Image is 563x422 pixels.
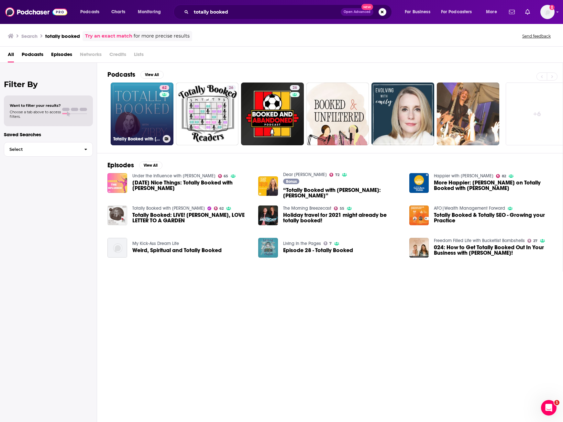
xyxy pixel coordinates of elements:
[10,103,61,108] span: Want to filter your results?
[180,5,398,19] div: Search podcasts, credits, & more...
[437,7,481,17] button: open menu
[4,131,93,138] p: Saved Searches
[341,8,373,16] button: Open AdvancedNew
[434,238,525,243] a: Freedom Filled Life with Bucketlist Bombshells
[286,180,297,183] span: Bonus
[340,207,344,210] span: 55
[283,172,327,177] a: Dear Chelsea
[434,245,552,256] a: 024: How to Get Totally Booked Out In Your Business with Paige Brunton!
[540,5,555,19] img: User Profile
[5,6,67,18] a: Podchaser - Follow, Share and Rate Podcasts
[290,85,300,90] a: 26
[283,187,402,198] a: “Totally Booked with Zibby: Chelsea Handler”
[283,212,402,223] span: Holiday travel for 2021 might already be totally booked!
[21,33,38,39] h3: Search
[132,212,251,223] span: Totally Booked: LIVE! [PERSON_NAME], LOVE LETTER TO A GARDEN
[138,7,161,17] span: Monitoring
[134,32,190,40] span: for more precise results
[224,175,228,178] span: 65
[441,7,472,17] span: For Podcasters
[409,173,429,193] img: More Happier: Gretchen on Totally Booked with Zibby Owens
[258,176,278,196] a: “Totally Booked with Zibby: Chelsea Handler”
[229,85,233,91] span: 26
[8,49,14,62] a: All
[434,173,493,179] a: Happier with Gretchen Rubin
[132,248,222,253] a: Weird, Spiritual and Totally Booked
[434,205,505,211] a: AFO|Wealth Management Forward
[434,180,552,191] a: More Happier: Gretchen on Totally Booked with Zibby Owens
[132,212,251,223] a: Totally Booked: LIVE! Debbie Millman, LOVE LETTER TO A GARDEN
[176,83,239,145] a: 26
[4,80,93,89] h2: Filter By
[258,238,278,258] img: Episode 28 - Totally Booked
[527,239,537,243] a: 27
[134,49,144,62] span: Lists
[218,174,228,178] a: 65
[344,10,370,14] span: Open Advanced
[241,83,304,145] a: 26
[540,5,555,19] button: Show profile menu
[111,7,125,17] span: Charts
[283,248,353,253] a: Episode 28 - Totally Booked
[191,7,341,17] input: Search podcasts, credits, & more...
[132,180,251,191] a: Sunday Nice Things: Totally Booked with Zibby
[45,33,80,39] h3: totally booked
[283,187,402,198] span: “Totally Booked with [PERSON_NAME]: [PERSON_NAME]”
[481,7,505,17] button: open menu
[107,205,127,225] a: Totally Booked: LIVE! Debbie Millman, LOVE LETTER TO A GARDEN
[4,147,79,151] span: Select
[51,49,72,62] a: Episodes
[107,161,134,169] h2: Episodes
[258,205,278,225] img: Holiday travel for 2021 might already be totally booked!
[140,71,164,79] button: View All
[22,49,43,62] a: Podcasts
[139,161,162,169] button: View All
[107,71,164,79] a: PodcastsView All
[160,85,169,90] a: 62
[107,238,127,258] img: Weird, Spiritual and Totally Booked
[533,239,537,242] span: 27
[434,180,552,191] span: More Happier: [PERSON_NAME] on Totally Booked with [PERSON_NAME]
[76,7,108,17] button: open menu
[85,32,132,40] a: Try an exact match
[405,7,430,17] span: For Business
[107,161,162,169] a: EpisodesView All
[434,212,552,223] a: Totally Booked & Totally SEO - Growing your Practice
[214,206,224,210] a: 62
[162,85,167,91] span: 62
[80,49,102,62] span: Networks
[107,173,127,193] a: Sunday Nice Things: Totally Booked with Zibby
[334,206,344,210] a: 55
[132,205,205,211] a: Totally Booked with Zibby
[502,175,506,178] span: 82
[283,241,321,246] a: Living In the Pages
[400,7,438,17] button: open menu
[219,207,224,210] span: 62
[434,245,552,256] span: 024: How to Get Totally Booked Out In Your Business with [PERSON_NAME]!
[113,136,160,142] h3: Totally Booked with [PERSON_NAME]
[409,238,429,258] img: 024: How to Get Totally Booked Out In Your Business with Paige Brunton!
[109,49,126,62] span: Credits
[226,85,236,90] a: 26
[335,173,339,176] span: 72
[520,33,553,39] button: Send feedback
[541,400,557,416] iframe: Intercom live chat
[293,85,297,91] span: 26
[549,5,555,10] svg: Add a profile image
[283,205,331,211] a: The Morning Breezecast
[107,71,135,79] h2: Podcasts
[132,180,251,191] span: [DATE] Nice Things: Totally Booked with [PERSON_NAME]
[111,83,173,145] a: 62Totally Booked with [PERSON_NAME]
[540,5,555,19] span: Logged in as hoffmacv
